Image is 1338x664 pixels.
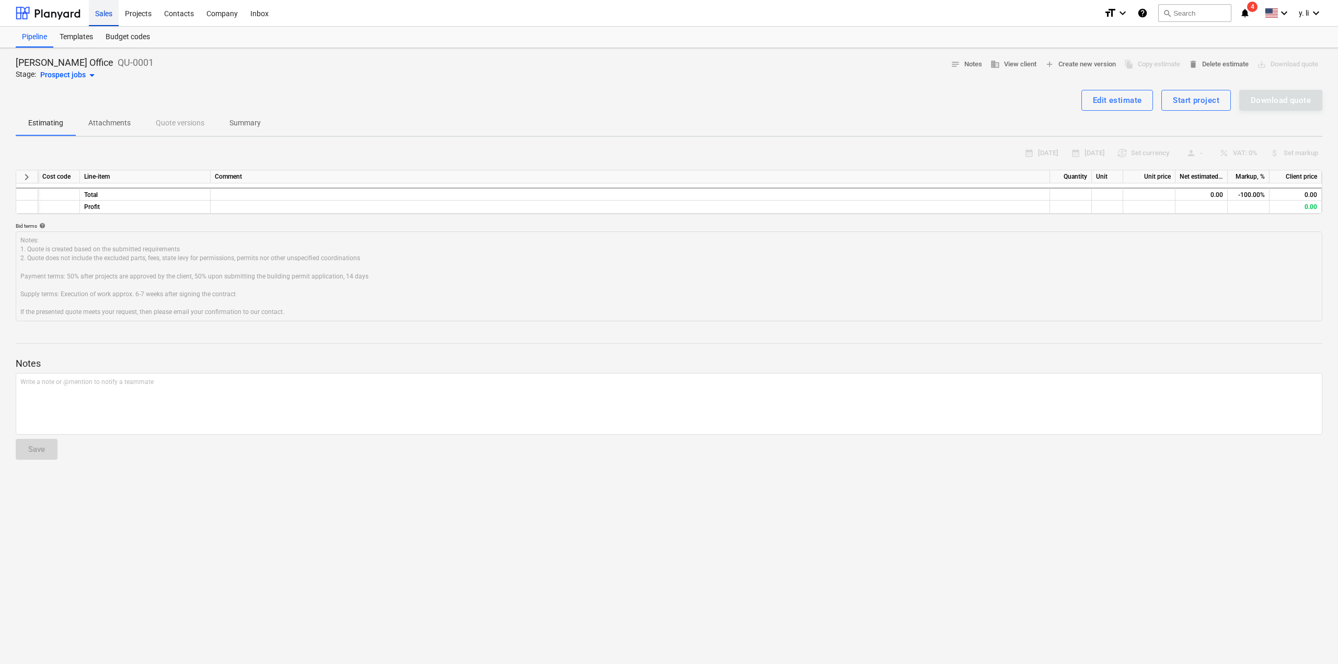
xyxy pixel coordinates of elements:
[16,56,113,69] p: [PERSON_NAME] Office
[40,69,98,81] div: Prospect jobs
[1310,7,1322,19] i: keyboard_arrow_down
[1161,90,1231,111] button: Start project
[1104,7,1116,19] i: format_size
[1045,59,1116,71] span: Create new version
[16,69,36,81] p: Stage:
[1092,170,1123,183] div: Unit
[1173,94,1219,107] div: Start project
[16,231,1322,321] textarea: Notes: 1. Quote is created based on the submitted requirements 2. Quote does not include the excl...
[1247,2,1258,12] span: 4
[16,357,1322,370] p: Notes
[16,27,53,48] a: Pipeline
[1175,170,1228,183] div: Net estimated cost
[1163,9,1171,17] span: search
[1189,59,1249,71] span: Delete estimate
[20,171,33,183] span: Expand all categories
[86,69,98,81] span: arrow_drop_down
[16,223,1322,229] div: Bid terms
[990,59,1036,71] span: View client
[99,27,156,48] a: Budget codes
[1175,188,1228,201] div: 0.00
[1228,188,1270,201] div: -100.00%
[1270,188,1322,201] div: 0.00
[1045,60,1054,69] span: add
[80,201,211,214] div: Profit
[1093,94,1142,107] div: Edit estimate
[229,118,261,129] p: Summary
[80,188,211,201] div: Total
[1189,60,1198,69] span: delete
[1081,90,1154,111] button: Edit estimate
[1270,170,1322,183] div: Client price
[80,170,211,183] div: Line-item
[1278,7,1290,19] i: keyboard_arrow_down
[28,118,63,129] p: Estimating
[986,56,1041,73] button: View client
[1123,170,1175,183] div: Unit price
[951,60,960,69] span: notes
[88,118,131,129] p: Attachments
[211,170,1050,183] div: Comment
[990,60,1000,69] span: business
[951,59,982,71] span: Notes
[947,56,986,73] button: Notes
[1299,9,1309,17] span: y. li
[1158,4,1231,22] button: Search
[1137,7,1148,19] i: Knowledge base
[118,56,154,69] p: QU-0001
[1270,201,1322,214] div: 0.00
[1116,7,1129,19] i: keyboard_arrow_down
[1228,170,1270,183] div: Markup, %
[1050,170,1092,183] div: Quantity
[1286,614,1338,664] iframe: Chat Widget
[38,170,80,183] div: Cost code
[1240,7,1250,19] i: notifications
[37,223,45,229] span: help
[1041,56,1120,73] button: Create new version
[53,27,99,48] a: Templates
[1184,56,1253,73] button: Delete estimate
